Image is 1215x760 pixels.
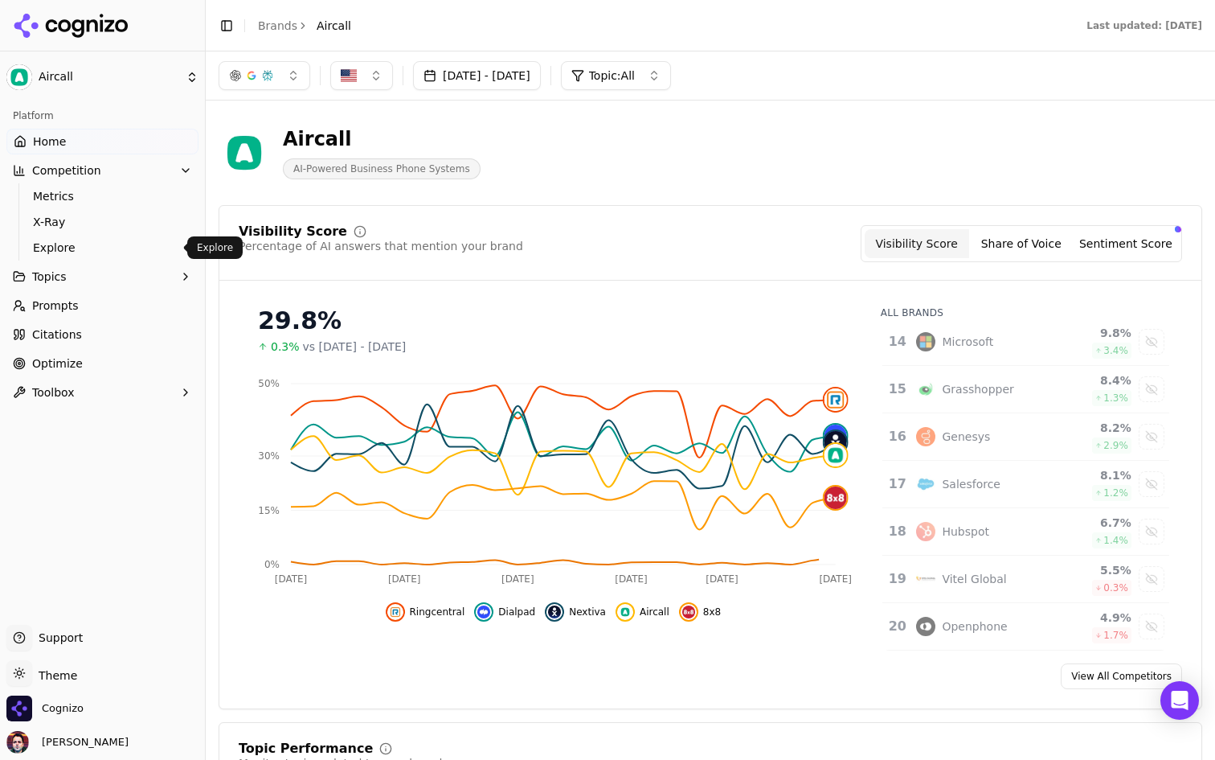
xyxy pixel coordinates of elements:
tspan: 30% [258,450,280,462]
span: Metrics [33,188,173,204]
span: Toolbox [32,384,75,401]
tspan: 0% [264,559,280,570]
div: 4.9 % [1058,610,1131,626]
img: hubspot [916,522,935,541]
button: Show genesys data [1139,424,1164,450]
img: aircall [824,444,847,466]
span: 1.2 % [1103,487,1128,499]
button: Hide ringcentral data [386,602,465,622]
span: Topic: All [589,68,635,84]
button: Hide aircall data [616,602,669,622]
img: Cognizo [6,696,32,721]
tspan: [DATE] [615,573,648,585]
button: Show hubspot data [1139,519,1164,544]
span: Aircall [317,18,351,34]
button: Show vitel global data [1139,566,1164,592]
div: 17 [889,474,901,494]
span: Topics [32,269,67,285]
span: Citations [32,327,82,343]
div: Openphone [942,618,1007,635]
button: Show grasshopper data [1139,376,1164,402]
tr: 17salesforceSalesforce8.1%1.2%Show salesforce data [882,461,1169,508]
tr: 15grasshopperGrasshopper8.4%1.3%Show grasshopper data [882,366,1169,413]
span: 8x8 [703,606,721,618]
a: Explore [27,236,179,259]
tspan: [DATE] [501,573,534,585]
div: 5.5 % [1058,562,1131,578]
span: Home [33,134,66,150]
span: 1.7 % [1103,629,1128,642]
div: Salesforce [942,476,1000,492]
img: Deniz Ozcan [6,731,29,754]
img: ringcentral [824,388,847,411]
div: 8.2 % [1058,420,1131,436]
div: Microsoft [942,334,993,350]
a: Optimize [6,351,198,376]
img: Aircall [6,64,32,90]
span: Cognizo [42,701,84,716]
button: Open organization switcher [6,696,84,721]
img: salesforce [916,474,935,494]
div: 20 [889,617,901,636]
img: ringcentral [389,606,402,618]
button: Toolbox [6,380,198,405]
span: X-Ray [33,214,173,230]
tspan: [DATE] [819,573,852,585]
span: 1.4 % [1103,534,1128,547]
button: Open user button [6,731,129,754]
img: vitel global [916,569,935,589]
img: dialpad [477,606,490,618]
div: 9.8 % [1058,325,1131,341]
span: Theme [32,669,77,682]
tr: 18hubspotHubspot6.7%1.4%Show hubspot data [882,508,1169,556]
a: Prompts [6,293,198,318]
div: Vitel Global [942,571,1006,587]
div: 14 [889,332,901,351]
img: nextiva [548,606,561,618]
button: Show salesforce data [1139,471,1164,497]
img: 8x8 [682,606,695,618]
span: Ringcentral [410,606,465,618]
div: 29.8% [258,306,849,335]
a: Citations [6,322,198,347]
span: Competition [32,162,101,179]
button: [DATE] - [DATE] [413,61,541,90]
nav: breadcrumb [258,18,351,34]
div: 19 [889,569,901,589]
span: Support [32,630,83,646]
button: Share of Voice [969,229,1074,258]
div: Topic Performance [239,742,373,755]
button: Hide 8x8 data [679,602,721,622]
tr: 20openphoneOpenphone4.9%1.7%Show openphone data [882,603,1169,651]
a: Home [6,129,198,154]
div: Hubspot [942,524,989,540]
img: US [341,68,357,84]
img: dialpad [824,425,847,447]
span: 0.3% [271,339,300,355]
img: 8x8 [824,487,847,509]
span: Aircall [39,70,179,84]
tspan: [DATE] [275,573,308,585]
button: Show openphone data [1139,614,1164,639]
span: Explore [33,240,173,256]
div: Genesys [942,429,990,445]
span: 2.9 % [1103,439,1128,452]
img: openphone [916,617,935,636]
div: 16 [889,427,901,446]
div: 8.1 % [1058,467,1131,483]
a: X-Ray [27,211,179,233]
div: 18 [889,522,901,541]
div: Aircall [283,126,481,152]
span: Aircall [640,606,669,618]
tspan: [DATE] [388,573,421,585]
button: Show microsoft data [1139,329,1164,355]
span: 0.3 % [1103,581,1128,594]
tspan: [DATE] [706,573,738,585]
img: aircall [619,606,632,618]
div: 15 [889,380,901,399]
div: 6.7 % [1058,515,1131,531]
span: Dialpad [498,606,535,618]
div: All Brands [881,306,1169,319]
img: Aircall [219,127,270,179]
tr: 14microsoftMicrosoft9.8%3.4%Show microsoft data [882,318,1169,366]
